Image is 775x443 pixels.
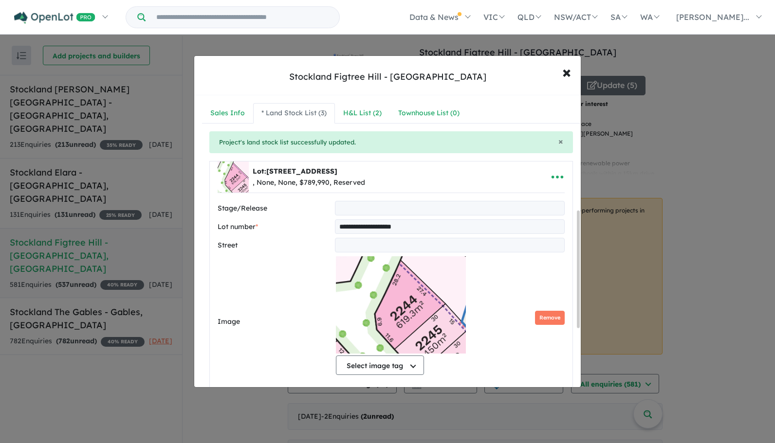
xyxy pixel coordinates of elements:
[218,316,332,328] label: Image
[562,61,571,82] span: ×
[210,107,245,119] div: Sales Info
[261,107,327,119] div: * Land Stock List ( 3 )
[535,311,565,325] button: Remove
[558,137,563,146] button: Close
[218,221,331,233] label: Lot number
[218,240,331,251] label: Street
[336,256,466,354] img: Stockland Figtree Hill - Gilead - Lot 2244 - Ironbark Place
[343,107,382,119] div: H&L List ( 2 )
[266,167,337,176] span: [STREET_ADDRESS]
[676,12,749,22] span: [PERSON_NAME]...
[558,136,563,147] span: ×
[218,161,249,193] img: Stockland%20Figtree%20Hill%20-%20Gilead%20-%20Lot%202244%20-%20Ironbark%20Place___1751866065.webp
[398,107,460,119] div: Townhouse List ( 0 )
[253,177,365,189] div: , None, None, $789,990, Reserved
[209,131,573,154] div: Project's land stock list successfully updated.
[218,203,331,214] label: Stage/Release
[289,71,486,83] div: Stockland Figtree Hill - [GEOGRAPHIC_DATA]
[253,167,337,176] b: Lot:
[148,7,337,28] input: Try estate name, suburb, builder or developer
[14,12,95,24] img: Openlot PRO Logo White
[336,355,424,375] button: Select image tag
